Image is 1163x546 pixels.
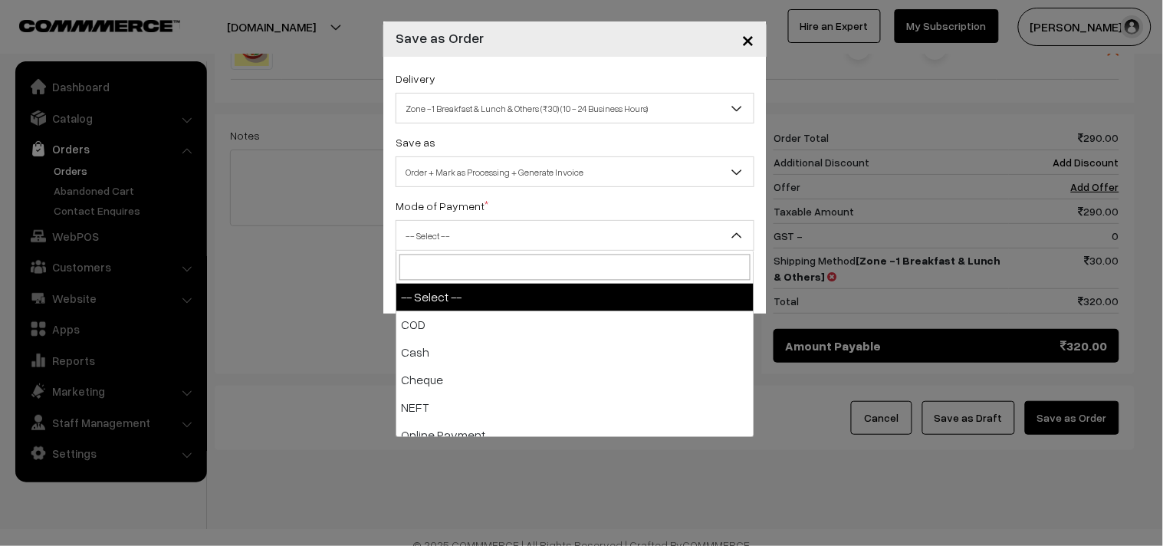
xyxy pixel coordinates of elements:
[396,339,754,367] li: Cash
[396,134,435,150] label: Save as
[396,159,754,186] span: Order + Mark as Processing + Generate Invoice
[396,367,754,394] li: Cheque
[396,93,754,123] span: Zone -1 Breakfast & Lunch & Others (₹30) (10 - 24 Business Hours)
[396,198,488,214] label: Mode of Payment
[396,422,754,449] li: Online Payment
[396,220,754,251] span: -- Select --
[741,25,754,53] span: ×
[396,71,435,87] label: Delivery
[396,394,754,422] li: NEFT
[396,284,754,311] li: -- Select --
[396,311,754,339] li: COD
[729,15,767,63] button: Close
[396,156,754,187] span: Order + Mark as Processing + Generate Invoice
[396,95,754,122] span: Zone -1 Breakfast & Lunch & Others (₹30) (10 - 24 Business Hours)
[396,28,484,48] h4: Save as Order
[396,222,754,249] span: -- Select --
